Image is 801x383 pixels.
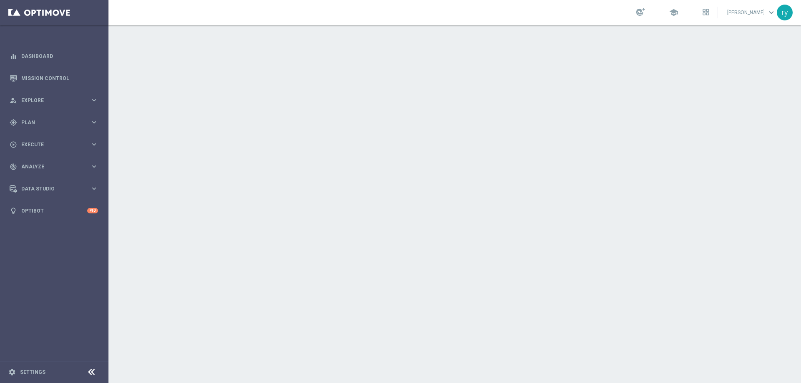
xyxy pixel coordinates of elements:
div: Explore [10,97,90,104]
i: keyboard_arrow_right [90,185,98,193]
i: play_circle_outline [10,141,17,148]
a: Dashboard [21,45,98,67]
div: +10 [87,208,98,213]
i: gps_fixed [10,119,17,126]
span: keyboard_arrow_down [767,8,776,17]
span: Plan [21,120,90,125]
button: equalizer Dashboard [9,53,98,60]
div: Analyze [10,163,90,170]
div: Execute [10,141,90,148]
button: gps_fixed Plan keyboard_arrow_right [9,119,98,126]
div: ry [777,5,793,20]
i: person_search [10,97,17,104]
i: track_changes [10,163,17,170]
div: Mission Control [10,67,98,89]
a: Optibot [21,200,87,222]
button: track_changes Analyze keyboard_arrow_right [9,163,98,170]
i: keyboard_arrow_right [90,140,98,148]
span: school [669,8,678,17]
button: lightbulb Optibot +10 [9,208,98,214]
i: keyboard_arrow_right [90,118,98,126]
div: Optibot [10,200,98,222]
i: keyboard_arrow_right [90,96,98,104]
button: person_search Explore keyboard_arrow_right [9,97,98,104]
button: Mission Control [9,75,98,82]
button: Data Studio keyboard_arrow_right [9,185,98,192]
i: equalizer [10,53,17,60]
a: Settings [20,370,45,375]
span: Explore [21,98,90,103]
div: Dashboard [10,45,98,67]
div: Plan [10,119,90,126]
a: [PERSON_NAME]keyboard_arrow_down [726,6,777,19]
button: play_circle_outline Execute keyboard_arrow_right [9,141,98,148]
i: lightbulb [10,207,17,215]
span: Data Studio [21,186,90,191]
i: keyboard_arrow_right [90,163,98,170]
div: Data Studio [10,185,90,193]
i: settings [8,368,16,376]
span: Analyze [21,164,90,169]
a: Mission Control [21,67,98,89]
span: Execute [21,142,90,147]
